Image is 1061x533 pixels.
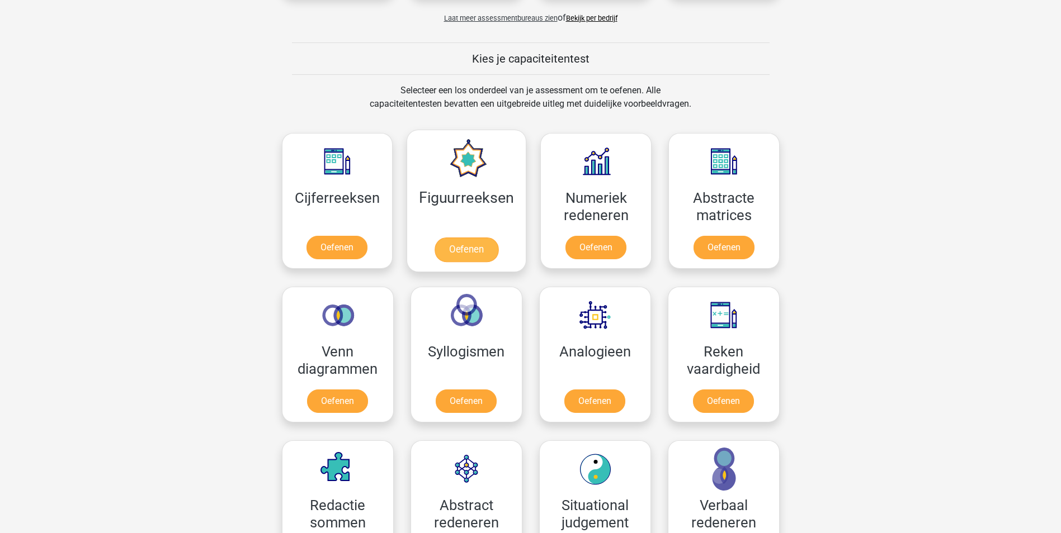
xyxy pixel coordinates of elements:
a: Oefenen [694,236,755,259]
a: Oefenen [693,389,754,413]
a: Oefenen [436,389,497,413]
div: Selecteer een los onderdeel van je assessment om te oefenen. Alle capaciteitentesten bevatten een... [359,84,702,124]
span: Laat meer assessmentbureaus zien [444,14,558,22]
h5: Kies je capaciteitentest [292,52,770,65]
a: Oefenen [307,389,368,413]
a: Oefenen [565,236,626,259]
a: Bekijk per bedrijf [566,14,617,22]
div: of [273,2,788,25]
a: Oefenen [306,236,367,259]
a: Oefenen [564,389,625,413]
a: Oefenen [435,237,498,262]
